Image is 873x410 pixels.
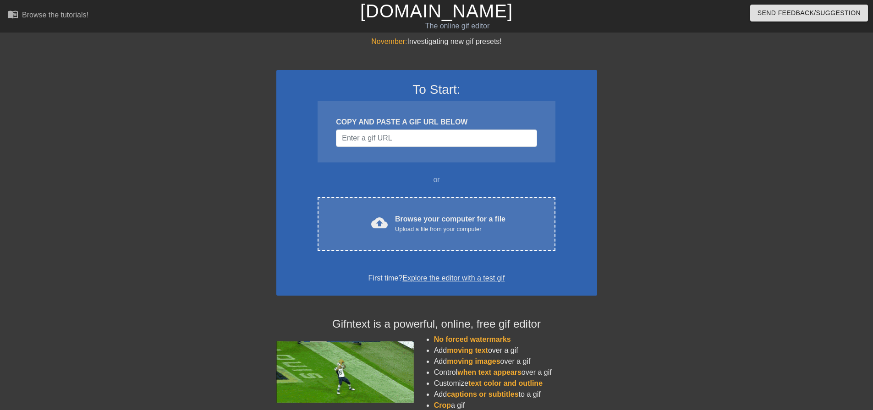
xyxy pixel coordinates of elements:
div: Upload a file from your computer [395,225,505,234]
li: Control over a gif [434,367,597,378]
li: Customize [434,378,597,389]
span: Send Feedback/Suggestion [758,7,861,19]
button: Send Feedback/Suggestion [750,5,868,22]
span: text color and outline [468,379,543,387]
span: cloud_upload [371,215,388,231]
div: or [300,174,573,185]
span: when text appears [457,368,522,376]
a: Explore the editor with a test gif [402,274,505,282]
span: Crop [434,401,451,409]
li: Add over a gif [434,356,597,367]
img: football_small.gif [276,341,414,403]
span: No forced watermarks [434,335,511,343]
span: captions or subtitles [447,390,518,398]
span: menu_book [7,9,18,20]
a: [DOMAIN_NAME] [360,1,513,21]
div: COPY AND PASTE A GIF URL BELOW [336,117,537,128]
div: First time? [288,273,585,284]
h4: Gifntext is a powerful, online, free gif editor [276,318,597,331]
li: Add over a gif [434,345,597,356]
a: Browse the tutorials! [7,9,88,23]
div: Browse the tutorials! [22,11,88,19]
div: Browse your computer for a file [395,214,505,234]
input: Username [336,129,537,147]
span: moving text [447,346,488,354]
li: Add to a gif [434,389,597,400]
div: Investigating new gif presets! [276,36,597,47]
h3: To Start: [288,82,585,97]
span: November: [371,38,407,45]
span: moving images [447,357,500,365]
div: The online gif editor [296,21,619,32]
